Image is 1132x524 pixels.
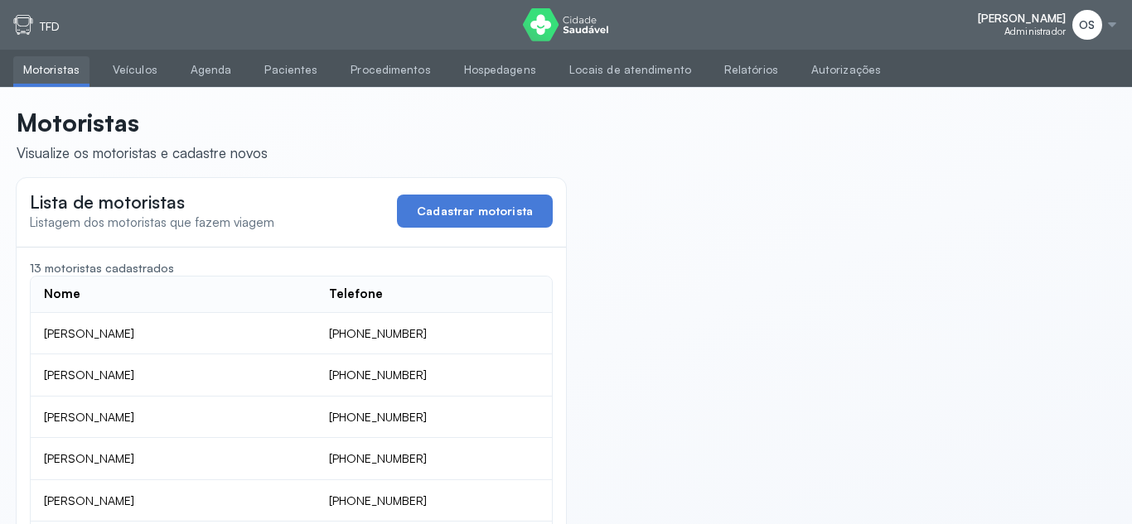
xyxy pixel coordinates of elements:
[31,313,316,355] td: [PERSON_NAME]
[13,56,89,84] a: Motoristas
[714,56,788,84] a: Relatórios
[31,354,316,397] td: [PERSON_NAME]
[31,397,316,439] td: [PERSON_NAME]
[801,56,891,84] a: Autorizações
[40,20,60,34] p: TFD
[30,261,553,276] div: 13 motoristas cadastrados
[559,56,701,84] a: Locais de atendimento
[316,480,552,522] td: [PHONE_NUMBER]
[329,286,383,302] div: Telefone
[454,56,546,84] a: Hospedagens
[31,480,316,522] td: [PERSON_NAME]
[397,195,553,228] button: Cadastrar motorista
[1004,26,1066,37] span: Administrador
[17,144,268,161] div: Visualize os motoristas e cadastre novos
[316,397,552,439] td: [PHONE_NUMBER]
[103,56,167,84] a: Veículos
[254,56,327,84] a: Pacientes
[978,12,1066,26] span: [PERSON_NAME]
[44,286,80,302] div: Nome
[17,108,268,137] p: Motoristas
[13,15,33,35] img: tfd.svg
[523,8,608,41] img: logo do Cidade Saudável
[1079,18,1095,32] span: OS
[316,313,552,355] td: [PHONE_NUMBER]
[30,214,274,230] span: Listagem dos motoristas que fazem viagem
[316,438,552,480] td: [PHONE_NUMBER]
[181,56,242,84] a: Agenda
[31,438,316,480] td: [PERSON_NAME]
[316,354,552,397] td: [PHONE_NUMBER]
[341,56,440,84] a: Procedimentos
[30,191,185,213] span: Lista de motoristas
